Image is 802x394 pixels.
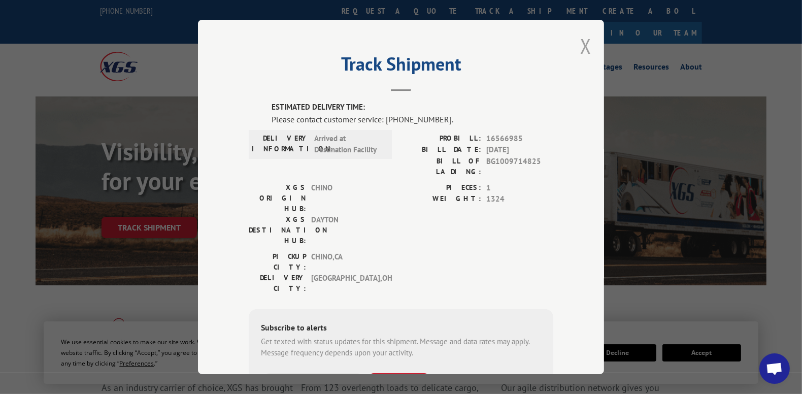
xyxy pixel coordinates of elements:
label: BILL DATE: [401,144,481,156]
span: DAYTON [311,214,380,246]
div: Please contact customer service: [PHONE_NUMBER]. [272,113,553,125]
label: XGS DESTINATION HUB: [249,214,306,246]
h2: Track Shipment [249,57,553,76]
label: ESTIMATED DELIVERY TIME: [272,102,553,113]
span: [DATE] [486,144,553,156]
span: BG1009714825 [486,155,553,177]
input: Phone Number [265,373,361,394]
span: CHINO [311,182,380,214]
span: 1324 [486,193,553,205]
label: PICKUP CITY: [249,251,306,272]
label: PIECES: [401,182,481,193]
span: CHINO , CA [311,251,380,272]
span: [GEOGRAPHIC_DATA] , OH [311,272,380,293]
label: DELIVERY INFORMATION: [252,133,309,155]
label: XGS ORIGIN HUB: [249,182,306,214]
div: Subscribe to alerts [261,321,541,336]
label: BILL OF LADING: [401,155,481,177]
button: Close modal [580,32,591,59]
label: DELIVERY CITY: [249,272,306,293]
label: PROBILL: [401,133,481,144]
span: 16566985 [486,133,553,144]
div: Open chat [759,353,790,384]
button: SUBSCRIBE [370,373,428,394]
span: Arrived at Destination Facility [314,133,383,155]
span: 1 [486,182,553,193]
label: WEIGHT: [401,193,481,205]
div: Get texted with status updates for this shipment. Message and data rates may apply. Message frequ... [261,336,541,358]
